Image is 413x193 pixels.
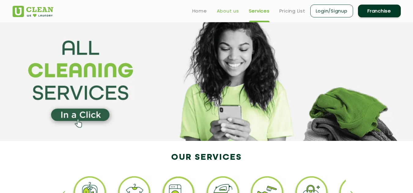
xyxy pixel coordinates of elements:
[192,7,207,15] a: Home
[217,7,239,15] a: About us
[358,5,401,17] a: Franchise
[279,7,305,15] a: Pricing List
[249,7,270,15] a: Services
[13,6,53,17] img: UClean Laundry and Dry Cleaning
[310,5,353,17] a: Login/Signup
